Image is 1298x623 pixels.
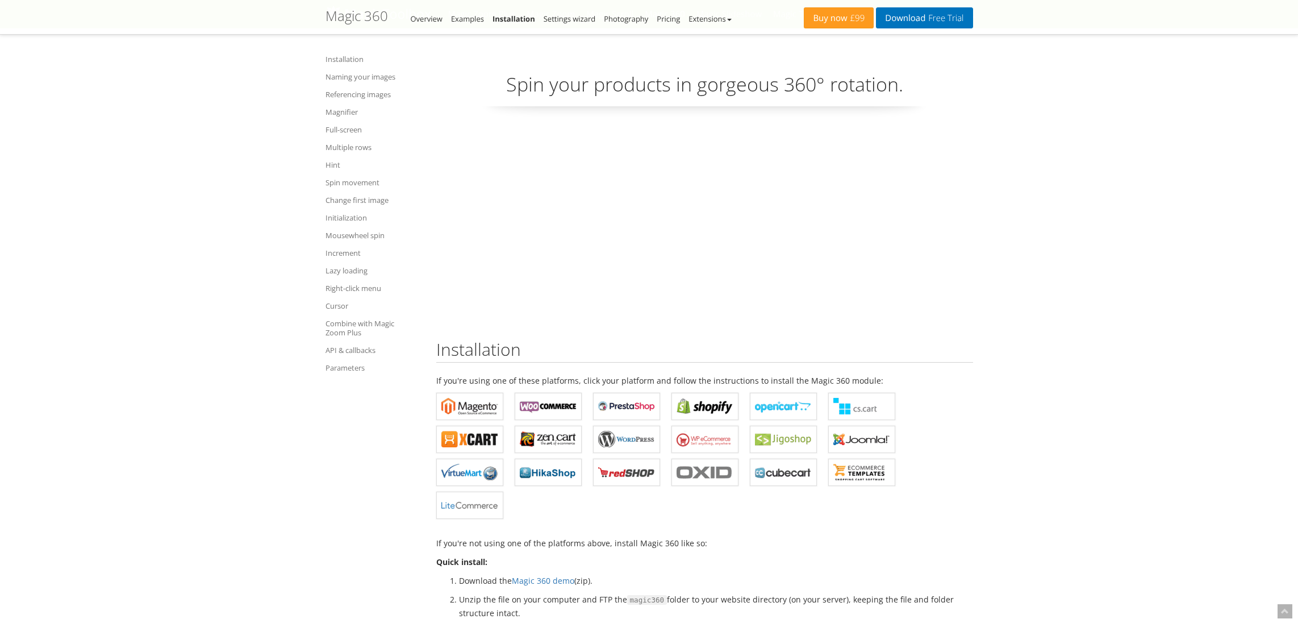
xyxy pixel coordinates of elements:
h2: Installation [436,340,973,363]
a: Full-screen [325,123,422,136]
a: Magic 360 for Magento [436,393,503,420]
b: Magic 360 for PrestaShop [598,398,655,415]
b: Magic 360 for WooCommerce [520,398,577,415]
a: Magic 360 for LiteCommerce [436,492,503,519]
a: Magic 360 for CubeCart [750,459,817,486]
a: API & callbacks [325,343,422,357]
b: Magic 360 for OpenCart [755,398,812,415]
a: Magic 360 for WooCommerce [515,393,582,420]
a: Magic 360 for Shopify [671,393,738,420]
li: Unzip the file on your computer and FTP the folder to your website directory (on your server), ke... [459,593,973,620]
b: Magic 360 for WP e-Commerce [677,431,733,448]
a: Magic 360 for WP e-Commerce [671,426,738,453]
a: Multiple rows [325,140,422,154]
a: Parameters [325,361,422,375]
a: Photography [604,14,648,24]
a: Initialization [325,211,422,225]
a: Magic 360 for OpenCart [750,393,817,420]
p: Spin your products in gorgeous 360° rotation. [436,71,973,107]
a: Magic 360 for Jigoshop [750,426,817,453]
a: Mousewheel spin [325,229,422,242]
b: Magic 360 for Jigoshop [755,431,812,448]
b: Magic 360 for Zen Cart [520,431,577,448]
a: Settings wizard [544,14,596,24]
b: Magic 360 for ecommerce Templates [833,464,890,481]
b: Magic 360 for redSHOP [598,464,655,481]
span: Free Trial [925,14,963,23]
a: Magic 360 demo [512,575,574,586]
a: Magic 360 for CS-Cart [828,393,895,420]
b: Magic 360 for LiteCommerce [441,497,498,514]
b: Magic 360 for CS-Cart [833,398,890,415]
a: Installation [493,14,535,24]
a: Combine with Magic Zoom Plus [325,317,422,339]
a: Magic 360 for PrestaShop [593,393,660,420]
a: Magnifier [325,105,422,119]
b: Magic 360 for Joomla [833,431,890,448]
strong: Quick install: [436,556,487,567]
a: Naming your images [325,70,422,84]
a: Extensions [688,14,731,24]
a: Buy now£99 [804,7,874,28]
a: Increment [325,246,422,260]
a: Magic 360 for WordPress [593,426,660,453]
b: Magic 360 for WordPress [598,431,655,448]
a: Examples [451,14,484,24]
p: If you're not using one of the platforms above, install Magic 360 like so: [436,537,973,550]
a: Magic 360 for OXID [671,459,738,486]
a: Magic 360 for Zen Cart [515,426,582,453]
li: Download the (zip). [459,574,973,587]
a: Magic 360 for redSHOP [593,459,660,486]
a: DownloadFree Trial [876,7,973,28]
a: Overview [411,14,443,24]
a: Magic 360 for X-Cart [436,426,503,453]
a: Right-click menu [325,281,422,295]
a: Hint [325,158,422,172]
a: Spin movement [325,176,422,189]
a: Magic 360 for Joomla [828,426,895,453]
b: Magic 360 for HikaShop [520,464,577,481]
a: Installation [325,52,422,66]
a: Referencing images [325,88,422,101]
p: If you're using one of these platforms, click your platform and follow the instructions to instal... [436,374,973,387]
b: Magic 360 for VirtueMart [441,464,498,481]
span: magic360 [627,595,667,605]
span: £99 [848,14,865,23]
a: Cursor [325,299,422,313]
a: Magic 360 for HikaShop [515,459,582,486]
b: Magic 360 for OXID [677,464,733,481]
b: Magic 360 for CubeCart [755,464,812,481]
a: Change first image [325,193,422,207]
h1: Magic 360 [325,9,388,23]
b: Magic 360 for Shopify [677,398,733,415]
a: Lazy loading [325,264,422,277]
a: Pricing [657,14,680,24]
a: Magic 360 for VirtueMart [436,459,503,486]
a: Magic 360 for ecommerce Templates [828,459,895,486]
b: Magic 360 for Magento [441,398,498,415]
b: Magic 360 for X-Cart [441,431,498,448]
